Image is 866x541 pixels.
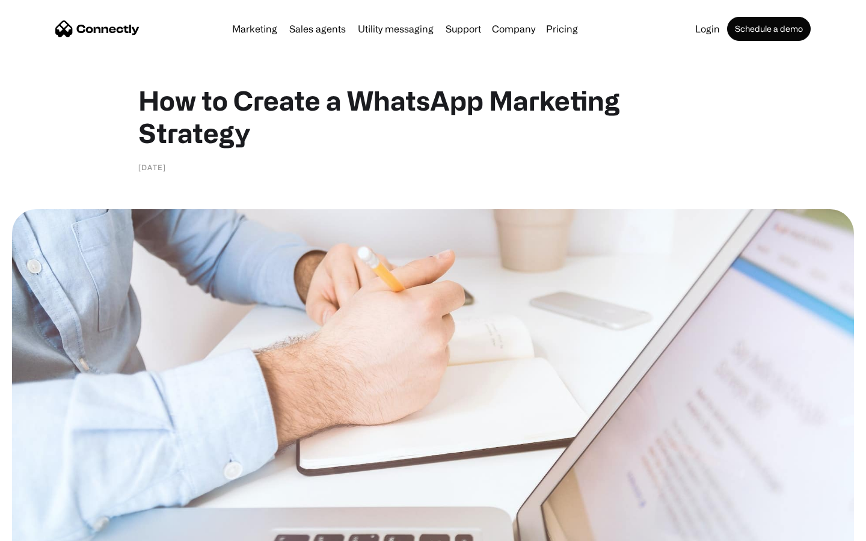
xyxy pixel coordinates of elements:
aside: Language selected: English [12,520,72,537]
a: Login [690,24,725,34]
a: Support [441,24,486,34]
a: Utility messaging [353,24,438,34]
div: [DATE] [138,161,166,173]
ul: Language list [24,520,72,537]
div: Company [492,20,535,37]
h1: How to Create a WhatsApp Marketing Strategy [138,84,728,149]
a: Pricing [541,24,583,34]
a: Marketing [227,24,282,34]
a: Schedule a demo [727,17,811,41]
a: Sales agents [284,24,351,34]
